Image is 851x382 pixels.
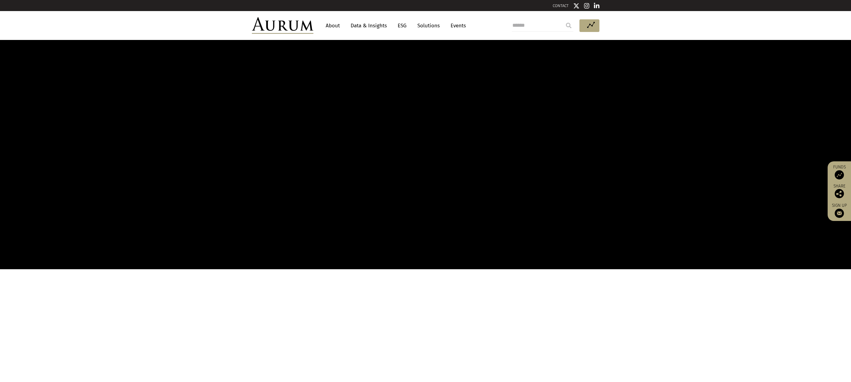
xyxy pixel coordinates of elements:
[414,20,443,31] a: Solutions
[831,164,848,179] a: Funds
[831,203,848,218] a: Sign up
[573,3,579,9] img: Twitter icon
[835,170,844,179] img: Access Funds
[835,209,844,218] img: Sign up to our newsletter
[323,20,343,31] a: About
[553,3,569,8] a: CONTACT
[563,19,575,32] input: Submit
[395,20,410,31] a: ESG
[252,17,313,34] img: Aurum
[447,20,466,31] a: Events
[584,3,590,9] img: Instagram icon
[831,184,848,198] div: Share
[594,3,599,9] img: Linkedin icon
[348,20,390,31] a: Data & Insights
[835,189,844,198] img: Share this post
